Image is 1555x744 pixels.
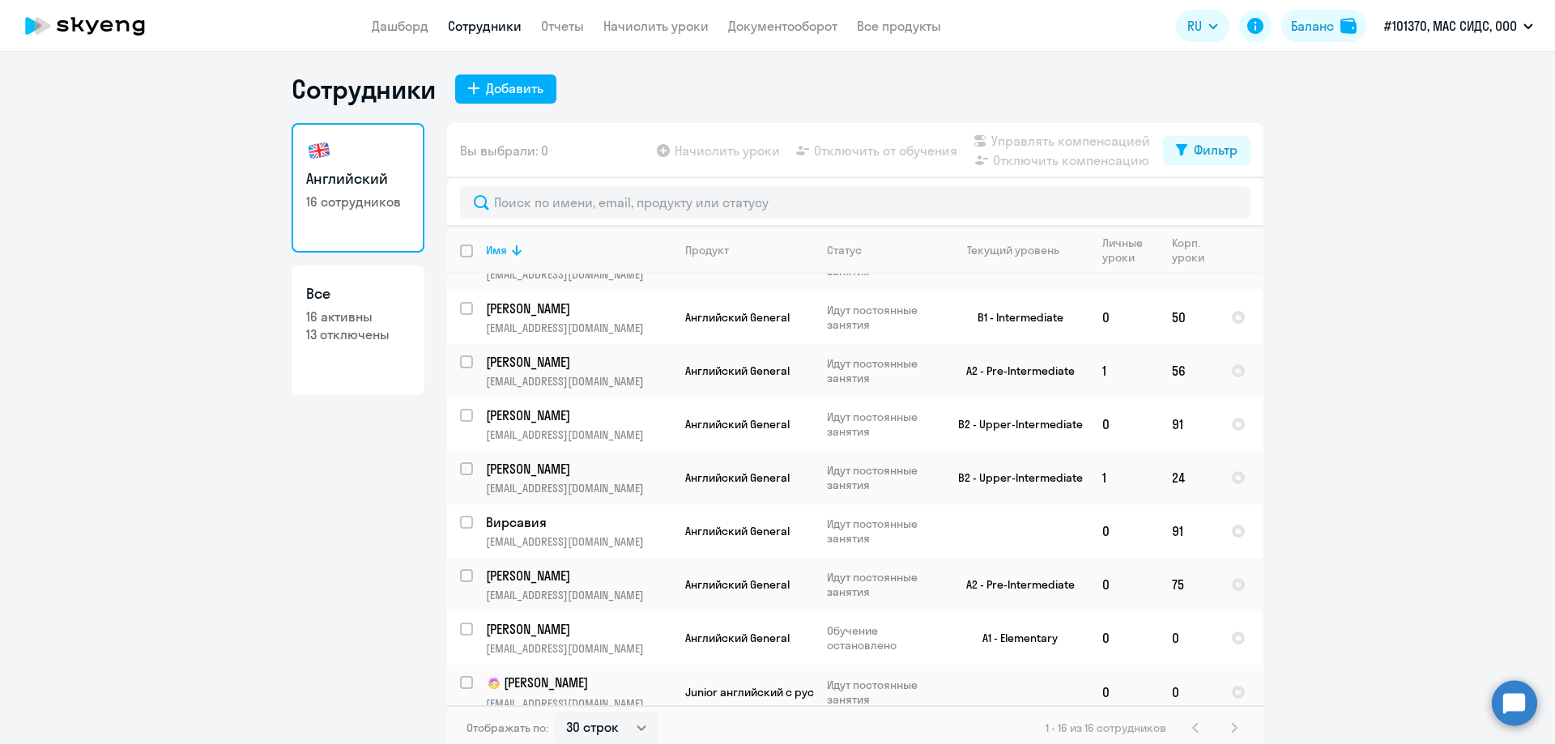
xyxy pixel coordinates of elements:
[1159,291,1218,344] td: 50
[685,363,790,378] span: Английский General
[541,18,584,34] a: Отчеты
[292,73,436,105] h1: Сотрудники
[1046,721,1166,735] span: 1 - 16 из 16 сотрудников
[685,243,729,257] div: Продукт
[1384,16,1517,36] p: #101370, МАС СИДС, ООО
[1163,136,1250,165] button: Фильтр
[1089,398,1159,451] td: 0
[827,243,862,257] div: Статус
[486,300,671,317] a: [PERSON_NAME]
[939,291,1089,344] td: B1 - Intermediate
[292,266,424,395] a: Все16 активны13 отключены
[827,243,938,257] div: Статус
[1159,665,1218,720] td: 0
[685,524,790,538] span: Английский General
[306,138,332,164] img: english
[486,641,671,656] p: [EMAIL_ADDRESS][DOMAIN_NAME]
[1102,236,1148,265] div: Личные уроки
[306,283,410,304] h3: Все
[486,674,669,693] p: [PERSON_NAME]
[685,417,790,432] span: Английский General
[486,481,671,495] p: [EMAIL_ADDRESS][DOMAIN_NAME]
[827,410,938,439] p: Идут постоянные занятия
[486,567,669,585] p: [PERSON_NAME]
[685,685,990,699] span: Junior английский с русскоговорящим преподавателем
[486,696,671,711] p: [EMAIL_ADDRESS][DOMAIN_NAME]
[486,513,669,531] p: Вирсавия
[685,577,790,592] span: Английский General
[1089,504,1159,558] td: 0
[939,611,1089,665] td: A1 - Elementary
[486,374,671,389] p: [EMAIL_ADDRESS][DOMAIN_NAME]
[486,675,502,691] img: child
[486,79,543,98] div: Добавить
[1172,236,1207,265] div: Корп. уроки
[306,308,410,325] p: 16 активны
[1281,10,1366,42] button: Балансbalance
[1159,451,1218,504] td: 24
[486,460,669,478] p: [PERSON_NAME]
[857,18,941,34] a: Все продукты
[1102,236,1158,265] div: Личные уроки
[486,534,671,549] p: [EMAIL_ADDRESS][DOMAIN_NAME]
[1340,18,1357,34] img: balance
[306,193,410,210] p: 16 сотрудников
[685,470,790,485] span: Английский General
[827,356,938,385] p: Идут постоянные занятия
[486,406,669,424] p: [PERSON_NAME]
[1089,611,1159,665] td: 0
[455,74,556,104] button: Добавить
[967,243,1059,257] div: Текущий уровень
[486,243,507,257] div: Имя
[1159,504,1218,558] td: 91
[1376,6,1541,45] button: #101370, МАС СИДС, ООО
[486,513,671,531] a: Вирсавия
[939,558,1089,611] td: A2 - Pre-Intermediate
[1089,665,1159,720] td: 0
[939,344,1089,398] td: A2 - Pre-Intermediate
[306,168,410,189] h3: Английский
[1089,451,1159,504] td: 1
[1089,558,1159,611] td: 0
[460,186,1250,219] input: Поиск по имени, email, продукту или статусу
[1172,236,1217,265] div: Корп. уроки
[685,243,813,257] div: Продукт
[1187,16,1202,36] span: RU
[486,300,669,317] p: [PERSON_NAME]
[1291,16,1334,36] div: Баланс
[486,460,671,478] a: [PERSON_NAME]
[827,517,938,546] p: Идут постоянные занятия
[486,427,671,442] p: [EMAIL_ADDRESS][DOMAIN_NAME]
[486,567,671,585] a: [PERSON_NAME]
[1159,344,1218,398] td: 56
[685,631,790,645] span: Английский General
[372,18,428,34] a: Дашборд
[486,267,671,282] p: [EMAIL_ADDRESS][DOMAIN_NAME]
[827,570,938,599] p: Идут постоянные занятия
[939,451,1089,504] td: B2 - Upper-Intermediate
[486,620,671,638] a: [PERSON_NAME]
[1159,398,1218,451] td: 91
[1159,611,1218,665] td: 0
[486,243,671,257] div: Имя
[486,620,669,638] p: [PERSON_NAME]
[1176,10,1229,42] button: RU
[448,18,522,34] a: Сотрудники
[486,588,671,602] p: [EMAIL_ADDRESS][DOMAIN_NAME]
[728,18,837,34] a: Документооборот
[460,141,548,160] span: Вы выбрали: 0
[486,674,671,693] a: child[PERSON_NAME]
[486,353,671,371] a: [PERSON_NAME]
[1089,291,1159,344] td: 0
[486,321,671,335] p: [EMAIL_ADDRESS][DOMAIN_NAME]
[1194,140,1238,159] div: Фильтр
[486,353,669,371] p: [PERSON_NAME]
[306,325,410,343] p: 13 отключены
[1089,344,1159,398] td: 1
[827,463,938,492] p: Идут постоянные занятия
[486,406,671,424] a: [PERSON_NAME]
[827,623,938,653] p: Обучение остановлено
[603,18,709,34] a: Начислить уроки
[827,678,938,707] p: Идут постоянные занятия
